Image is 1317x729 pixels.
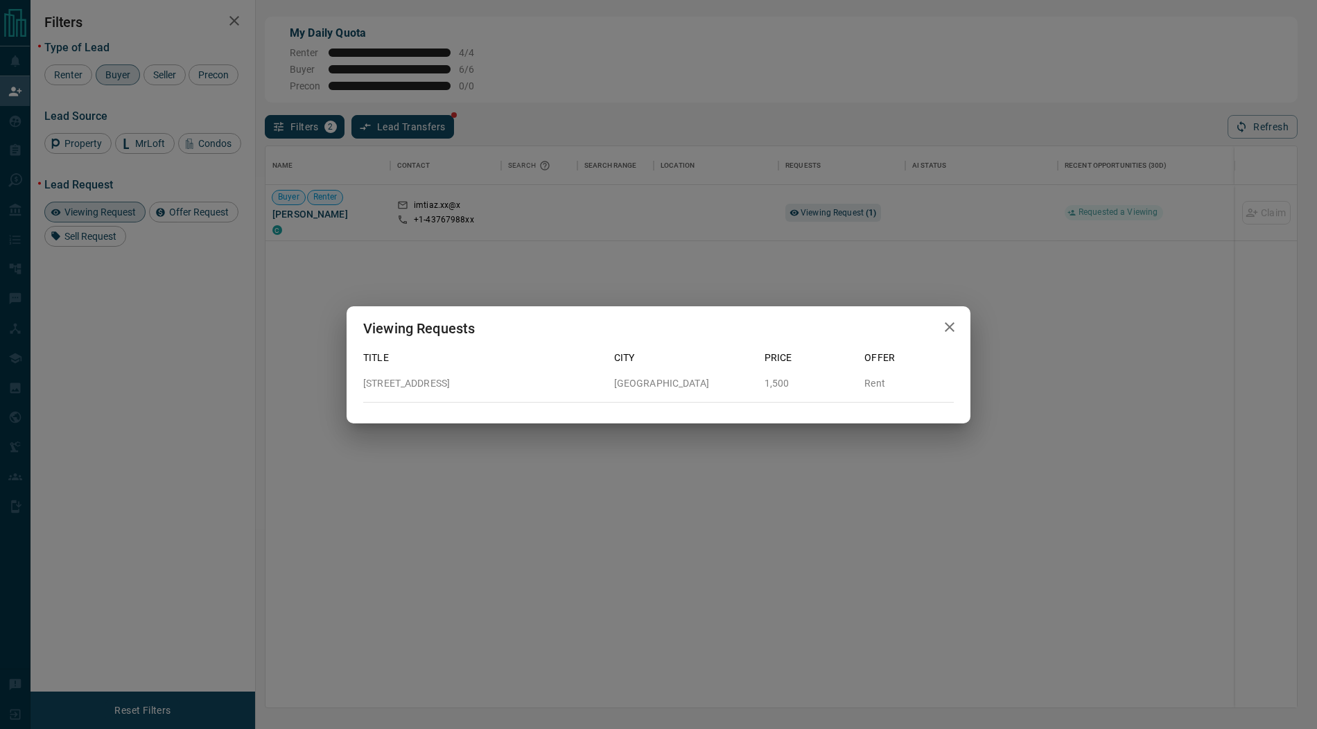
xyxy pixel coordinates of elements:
p: Title [363,351,603,365]
p: Offer [864,351,954,365]
p: Rent [864,376,954,391]
p: Price [765,351,854,365]
p: [STREET_ADDRESS] [363,376,603,391]
p: City [614,351,753,365]
p: 1,500 [765,376,854,391]
h2: Viewing Requests [347,306,491,351]
p: [GEOGRAPHIC_DATA] [614,376,753,391]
